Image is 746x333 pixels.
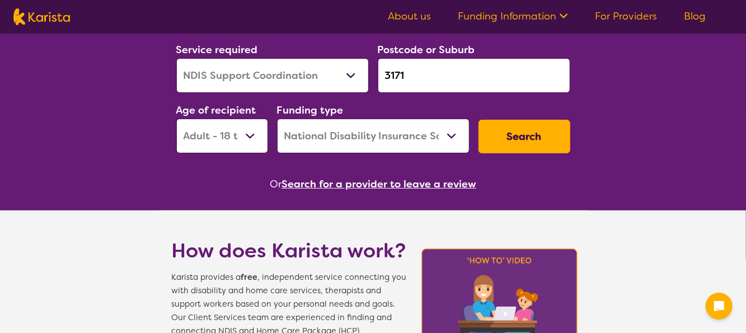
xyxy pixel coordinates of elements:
[378,43,475,57] label: Postcode or Suburb
[241,272,258,283] b: free
[281,176,476,193] button: Search for a provider to leave a review
[270,176,281,193] span: Or
[458,10,568,23] a: Funding Information
[176,43,258,57] label: Service required
[378,58,570,93] input: Type
[13,8,70,25] img: Karista logo
[176,104,256,117] label: Age of recipient
[595,10,657,23] a: For Providers
[478,120,570,153] button: Search
[684,10,706,23] a: Blog
[172,237,407,264] h1: How does Karista work?
[277,104,344,117] label: Funding type
[388,10,431,23] a: About us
